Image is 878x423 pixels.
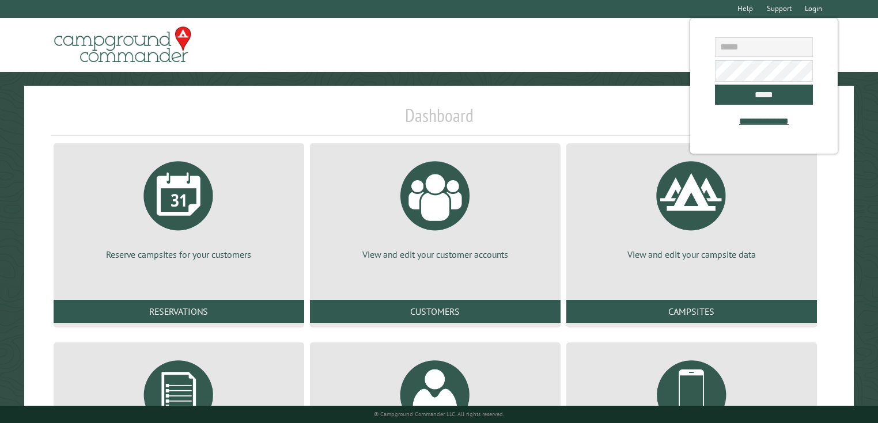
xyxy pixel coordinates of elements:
[54,300,304,323] a: Reservations
[580,248,803,261] p: View and edit your campsite data
[580,153,803,261] a: View and edit your campsite data
[324,153,547,261] a: View and edit your customer accounts
[51,104,828,136] h1: Dashboard
[67,153,290,261] a: Reserve campsites for your customers
[566,300,817,323] a: Campsites
[51,22,195,67] img: Campground Commander
[67,248,290,261] p: Reserve campsites for your customers
[324,248,547,261] p: View and edit your customer accounts
[310,300,561,323] a: Customers
[374,410,504,418] small: © Campground Commander LLC. All rights reserved.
